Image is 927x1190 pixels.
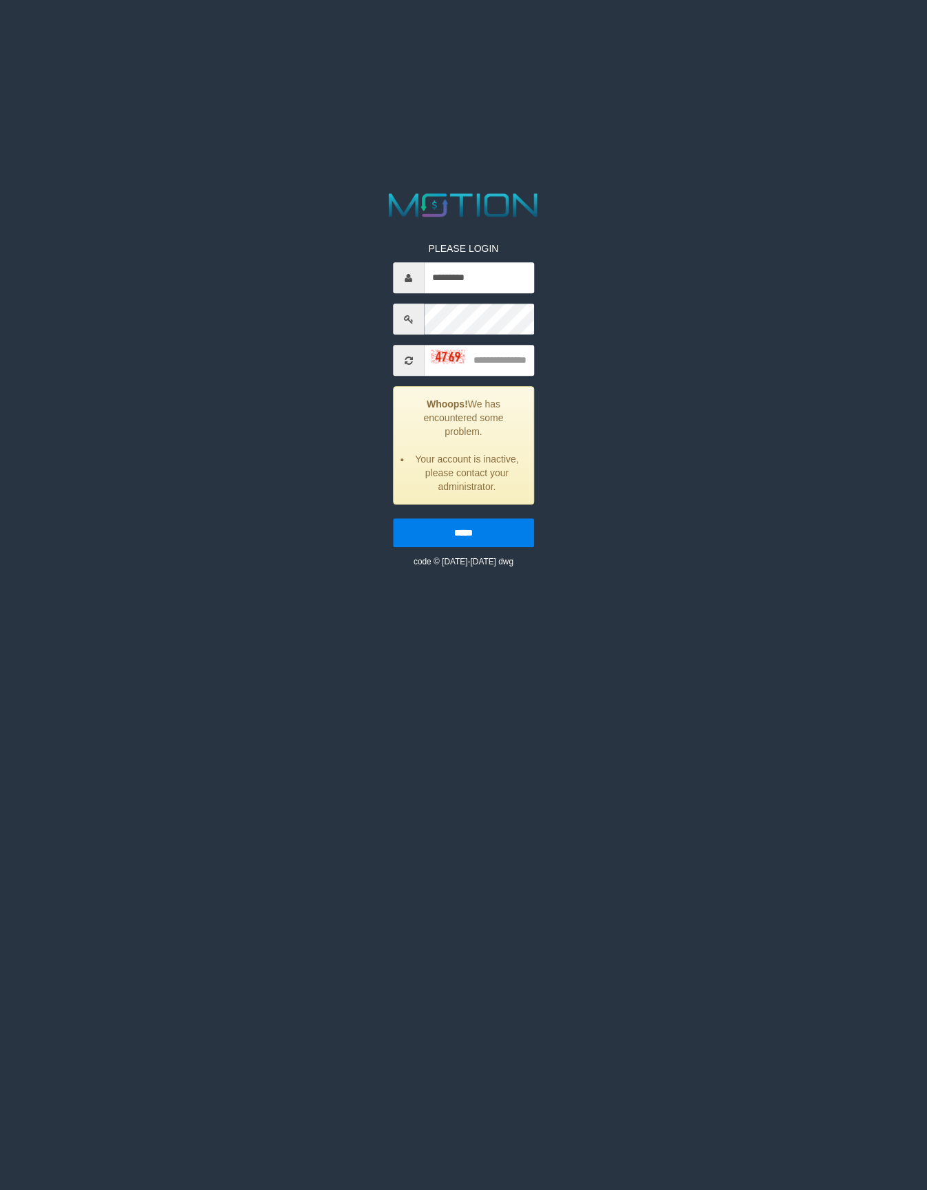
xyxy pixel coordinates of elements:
strong: Whoops! [427,399,468,410]
li: Your account is inactive, please contact your administrator. [411,453,523,494]
img: MOTION_logo.png [383,189,545,221]
img: captcha [431,350,465,363]
small: code © [DATE]-[DATE] dwg [414,557,513,567]
p: PLEASE LOGIN [393,242,534,256]
div: We has encountered some problem. [393,387,534,505]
